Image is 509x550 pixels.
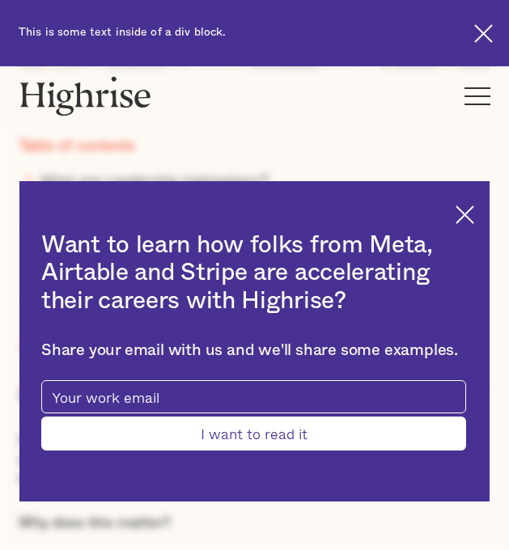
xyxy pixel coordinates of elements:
img: Highrise logo [19,76,152,116]
div: Share your email with us and we'll share some examples. [41,341,466,361]
input: I want to read it [41,417,466,451]
input: Your work email [41,380,466,413]
form: current-ascender-blog-article-modal-form [41,380,466,451]
img: Cross icon [456,205,474,224]
h2: Want to learn how folks from Meta, Airtable and Stripe are accelerating their careers with Highrise? [41,231,466,315]
img: Cross icon [474,24,493,43]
